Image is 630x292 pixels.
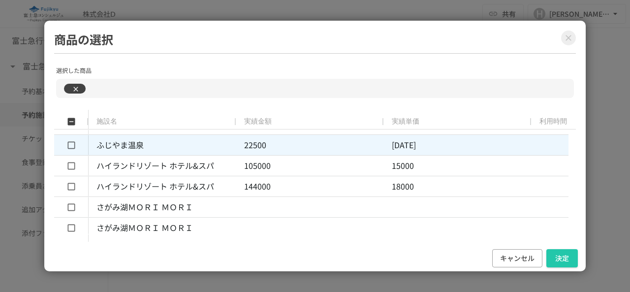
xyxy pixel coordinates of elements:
[392,180,525,193] p: 18000
[96,160,229,172] p: ハイランドリゾート ホテル&スパ
[561,31,576,45] button: Close modal
[96,201,229,214] p: さがみ湖ＭＯＲＩ ＭＯＲＩ
[244,117,272,126] span: 実績金額
[546,249,578,267] button: 決定
[56,65,574,75] p: 選択した商品
[96,222,229,234] p: さがみ湖ＭＯＲＩ ＭＯＲＩ
[244,139,377,152] p: 22500
[96,180,229,193] p: ハイランドリゾート ホテル&スパ
[392,160,525,172] p: 15000
[392,139,525,152] p: [DATE]
[244,180,377,193] p: 144000
[492,249,542,267] button: キャンセル
[244,160,377,172] p: 105000
[539,117,567,126] span: 利用時間
[96,117,117,126] span: 施設名
[96,139,229,152] p: ふじやま温泉
[54,31,576,54] h2: 商品の選択
[392,117,419,126] span: 実績単価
